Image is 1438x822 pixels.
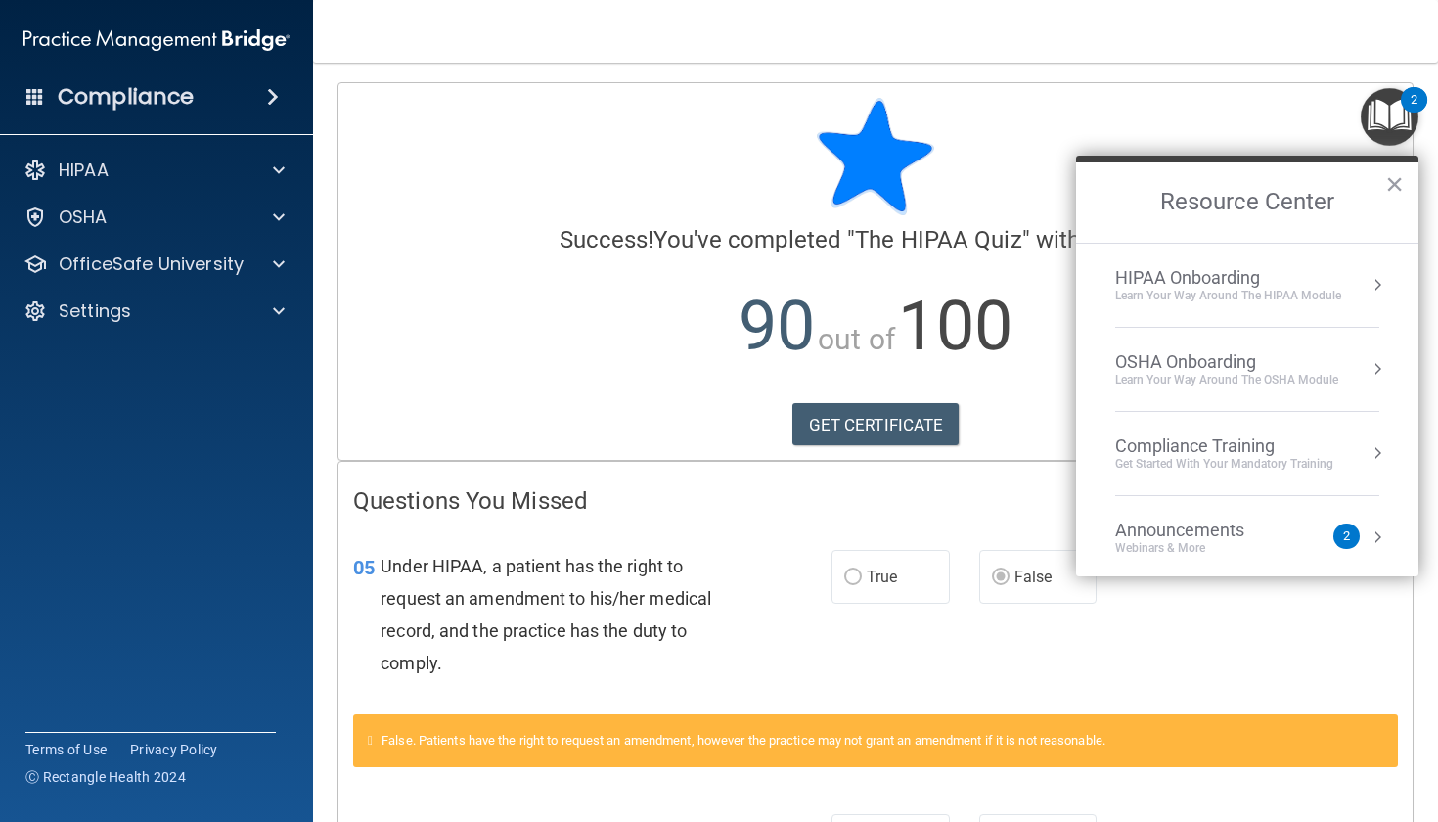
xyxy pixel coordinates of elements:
[1115,267,1341,289] div: HIPAA Onboarding
[1385,168,1404,200] button: Close
[739,286,815,366] span: 90
[1014,568,1053,586] span: False
[23,21,290,60] img: PMB logo
[23,252,285,276] a: OfficeSafe University
[58,83,194,111] h4: Compliance
[59,205,108,229] p: OSHA
[1115,520,1283,541] div: Announcements
[1361,88,1418,146] button: Open Resource Center, 2 new notifications
[382,733,1105,748] span: False. Patients have the right to request an amendment, however the practice may not grant an ame...
[1115,372,1338,388] div: Learn your way around the OSHA module
[898,286,1012,366] span: 100
[23,159,285,182] a: HIPAA
[381,556,711,674] span: Under HIPAA, a patient has the right to request an amendment to his/her medical record, and the p...
[1115,288,1341,304] div: Learn Your Way around the HIPAA module
[1115,540,1283,557] div: Webinars & More
[1115,435,1333,457] div: Compliance Training
[560,226,654,253] span: Success!
[817,98,934,215] img: blue-star-rounded.9d042014.png
[1076,162,1418,243] h2: Resource Center
[818,322,895,356] span: out of
[844,571,862,585] input: True
[25,740,107,759] a: Terms of Use
[59,299,131,323] p: Settings
[353,227,1398,252] h4: You've completed " " with a score of
[23,205,285,229] a: OSHA
[855,226,1021,253] span: The HIPAA Quiz
[23,299,285,323] a: Settings
[1076,156,1418,576] div: Resource Center
[792,403,960,446] a: GET CERTIFICATE
[353,488,1398,514] h4: Questions You Missed
[130,740,218,759] a: Privacy Policy
[1340,687,1415,761] iframe: Drift Widget Chat Controller
[59,252,244,276] p: OfficeSafe University
[867,568,897,586] span: True
[1115,456,1333,473] div: Get Started with your mandatory training
[353,556,375,579] span: 05
[59,159,109,182] p: HIPAA
[1411,100,1417,125] div: 2
[1115,351,1338,373] div: OSHA Onboarding
[992,571,1010,585] input: False
[25,767,186,787] span: Ⓒ Rectangle Health 2024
